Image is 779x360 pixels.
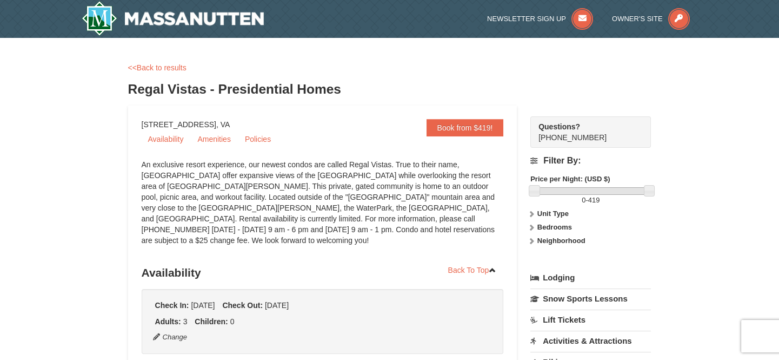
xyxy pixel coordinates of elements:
a: Book from $419! [427,119,504,136]
a: Newsletter Sign Up [487,15,593,23]
h3: Availability [142,262,504,284]
a: <<Back to results [128,63,187,72]
span: [DATE] [265,301,289,310]
button: Change [152,331,188,343]
strong: Bedrooms [537,223,572,231]
a: Massanutten Resort [82,1,264,36]
span: [DATE] [191,301,215,310]
h4: Filter By: [530,156,651,166]
strong: Adults: [155,317,181,326]
h3: Regal Vistas - Presidential Homes [128,78,651,100]
span: [PHONE_NUMBER] [538,121,631,142]
span: 0 [582,196,585,204]
a: Owner's Site [612,15,690,23]
label: - [530,195,651,206]
strong: Neighborhood [537,237,585,245]
a: Lift Tickets [530,310,651,330]
a: Policies [238,131,277,147]
strong: Check Out: [222,301,263,310]
div: An exclusive resort experience, our newest condos are called Regal Vistas. True to their name, [G... [142,159,504,257]
strong: Price per Night: (USD $) [530,175,610,183]
span: 0 [230,317,235,326]
strong: Questions? [538,122,580,131]
a: Amenities [191,131,237,147]
a: Activities & Attractions [530,331,651,351]
a: Lodging [530,268,651,287]
a: Availability [142,131,190,147]
span: 3 [183,317,188,326]
strong: Unit Type [537,210,569,218]
strong: Check In: [155,301,189,310]
a: Back To Top [441,262,504,278]
img: Massanutten Resort Logo [82,1,264,36]
strong: Children: [195,317,228,326]
span: Owner's Site [612,15,663,23]
span: 419 [588,196,600,204]
span: Newsletter Sign Up [487,15,566,23]
a: Snow Sports Lessons [530,289,651,309]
